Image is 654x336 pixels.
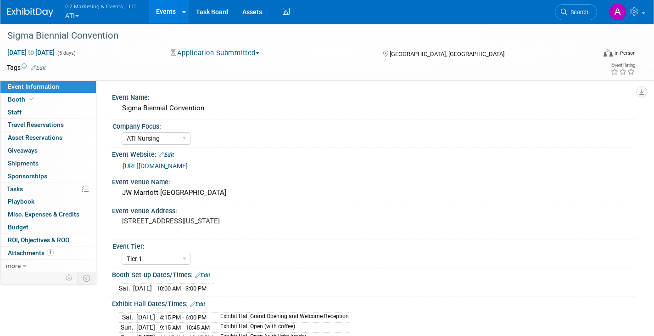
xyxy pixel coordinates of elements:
div: Exhibit Hall Dates/Times: [112,297,636,309]
a: Event Information [0,80,96,93]
span: Sponsorships [8,172,47,180]
a: Budget [0,221,96,233]
a: Travel Reservations [0,119,96,131]
a: Booth [0,93,96,106]
td: Personalize Event Tab Strip [61,272,78,284]
div: JW Marriott [GEOGRAPHIC_DATA] [119,186,629,200]
div: Event Rating [610,63,635,68]
a: Shipments [0,157,96,170]
span: Asset Reservations [8,134,62,141]
div: Event Venue Address: [112,204,636,216]
span: 10:00 AM - 3:00 PM [157,285,207,292]
a: Playbook [0,195,96,208]
div: Event Website: [112,148,636,159]
div: Booth Set-up Dates/Times: [112,268,636,280]
a: Giveaways [0,144,96,157]
img: Format-Inperson.png [604,49,613,57]
a: [URL][DOMAIN_NAME] [123,162,188,170]
td: Exhibit Hall Grand Opening and Welcome Reception [215,313,349,323]
span: 1 [47,249,54,256]
a: Edit [190,301,205,308]
td: Tags [7,63,46,72]
div: Event Tier: [112,239,632,251]
img: Anna Lerner [609,3,626,21]
div: Sigma Biennial Convention [119,101,629,115]
td: [DATE] [133,284,152,293]
span: Staff [8,108,22,116]
td: Sat. [119,313,136,323]
a: Edit [195,272,210,279]
span: Misc. Expenses & Credits [8,211,79,218]
td: [DATE] [136,322,155,332]
a: Staff [0,106,96,119]
a: Edit [31,65,46,71]
span: [DATE] [DATE] [7,48,55,57]
a: Sponsorships [0,170,96,182]
div: Event Format [542,48,636,62]
a: Edit [159,152,174,158]
td: Sun. [119,322,136,332]
span: more [6,262,21,269]
a: Asset Reservations [0,131,96,144]
a: Misc. Expenses & Credits [0,208,96,221]
img: ExhibitDay [7,8,53,17]
a: more [0,260,96,272]
span: Travel Reservations [8,121,64,128]
div: Event Venue Name: [112,175,636,187]
span: G2 Marketing & Events, LLC [65,1,136,11]
span: ROI, Objectives & ROO [8,236,69,244]
i: Booth reservation complete [29,97,34,102]
div: In-Person [614,50,636,57]
td: [DATE] [136,313,155,323]
span: Booth [8,96,36,103]
span: Event Information [8,83,59,90]
div: Event Name: [112,91,636,102]
span: Giveaways [8,147,38,154]
span: Tasks [7,185,23,193]
span: [GEOGRAPHIC_DATA], [GEOGRAPHIC_DATA] [390,51,504,57]
td: Exhibit Hall Open (with coffee) [215,322,349,332]
button: Application Submmitted [168,48,263,58]
span: Budget [8,223,28,231]
span: Playbook [8,198,34,205]
span: Shipments [8,159,39,167]
div: Sigma Biennial Convention [4,28,582,44]
span: (5 days) [56,50,76,56]
span: Attachments [8,249,54,256]
td: Sat. [119,284,133,293]
pre: [STREET_ADDRESS][US_STATE] [122,217,320,225]
a: Search [555,4,597,20]
span: 4:15 PM - 6:00 PM [160,314,207,321]
span: to [27,49,35,56]
span: 9:15 AM - 10:45 AM [160,324,210,331]
a: ROI, Objectives & ROO [0,234,96,246]
td: Toggle Event Tabs [78,272,96,284]
div: Company Focus: [112,120,632,131]
a: Tasks [0,183,96,195]
a: Attachments1 [0,247,96,259]
span: Search [567,9,588,16]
